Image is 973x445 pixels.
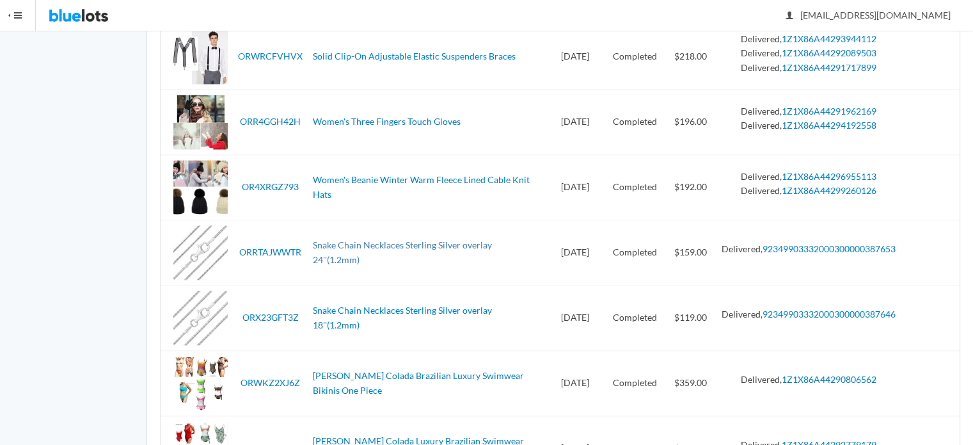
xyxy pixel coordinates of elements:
[313,51,516,61] a: Solid Clip-On Adjustable Elastic Suspenders Braces
[722,307,896,322] li: Delivered,
[238,51,303,61] a: ORWRCFVHVX
[782,171,876,182] a: 1Z1X86A44296955113
[665,286,716,351] td: $119.00
[242,312,299,323] a: ORX23GFT3Z
[544,155,606,220] td: [DATE]
[544,24,606,90] td: [DATE]
[241,377,300,388] a: ORWKZ2XJ6Z
[782,185,876,196] a: 1Z1X86A44299260126
[313,370,524,396] a: [PERSON_NAME] Colada Brazilian Luxury Swimwear Bikinis One Piece
[665,90,716,155] td: $196.00
[239,247,301,257] a: ORRTAJWWTR
[240,116,301,127] a: ORR4GGH42H
[763,309,896,320] a: 92349903332000300000387646
[544,90,606,155] td: [DATE]
[782,62,876,73] a: 1Z1X86A44291717899
[313,305,492,330] a: Snake Chain Necklaces Sterling Silver overlay 18''(1.2mm)
[722,32,896,47] li: Delivered,
[782,374,876,385] a: 1Z1X86A44290806562
[313,239,492,265] a: Snake Chain Necklaces Sterling Silver overlay 24''(1.2mm)
[605,351,664,416] td: Completed
[782,120,876,131] a: 1Z1X86A44294192558
[722,373,896,387] li: Delivered,
[782,47,876,58] a: 1Z1X86A44292089503
[605,90,664,155] td: Completed
[242,181,299,192] a: OR4XRGZ793
[665,24,716,90] td: $218.00
[665,220,716,286] td: $159.00
[786,10,951,20] span: [EMAIL_ADDRESS][DOMAIN_NAME]
[605,220,664,286] td: Completed
[605,286,664,351] td: Completed
[722,104,896,119] li: Delivered,
[722,170,896,184] li: Delivered,
[763,243,896,254] a: 92349903332000300000387653
[722,61,896,76] li: Delivered,
[544,220,606,286] td: [DATE]
[665,351,716,416] td: $359.00
[605,155,664,220] td: Completed
[313,116,461,127] a: Women's Three Fingers Touch Gloves
[782,33,876,44] a: 1Z1X86A44293944112
[605,24,664,90] td: Completed
[783,10,796,22] ion-icon: person
[544,286,606,351] td: [DATE]
[722,242,896,257] li: Delivered,
[782,106,876,117] a: 1Z1X86A44291962169
[313,174,530,200] a: Women's Beanie Winter Warm Fleece Lined Cable Knit Hats
[722,46,896,61] li: Delivered,
[722,118,896,133] li: Delivered,
[544,351,606,416] td: [DATE]
[722,184,896,198] li: Delivered,
[665,155,716,220] td: $192.00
